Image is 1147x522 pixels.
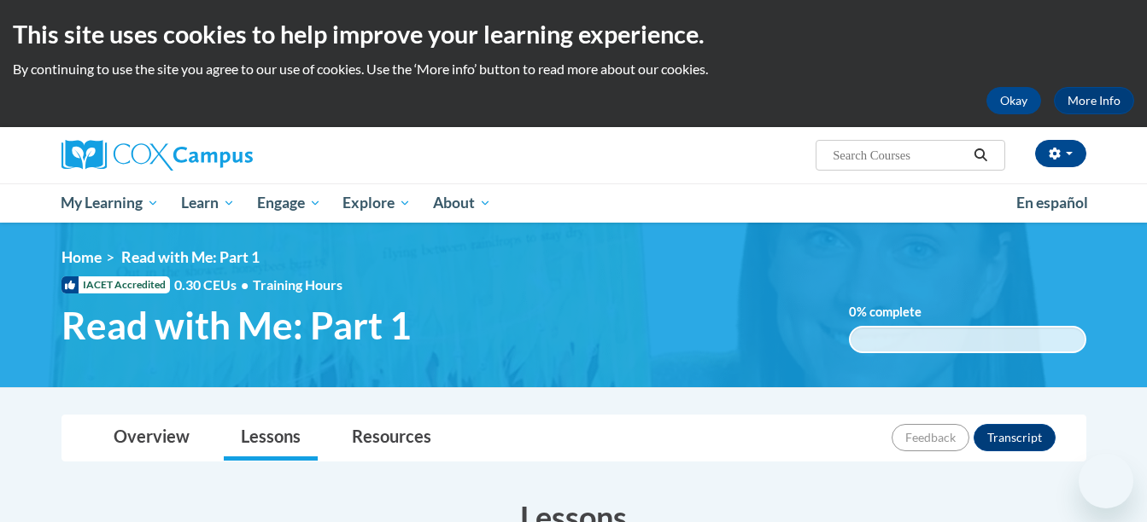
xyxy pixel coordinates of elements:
a: About [422,183,502,223]
button: Account Settings [1035,140,1086,167]
span: • [241,276,249,293]
a: Explore [331,183,422,223]
a: Engage [246,183,332,223]
span: Read with Me: Part 1 [61,303,412,348]
button: Feedback [892,424,969,451]
a: My Learning [50,183,171,223]
a: Cox Campus [61,140,386,171]
span: About [433,193,491,213]
iframe: Button to launch messaging window [1079,454,1133,508]
button: Okay [986,87,1041,114]
span: En español [1016,194,1088,212]
div: Main menu [36,183,1112,223]
span: Explore [342,193,411,213]
span: 0.30 CEUs [174,275,253,294]
img: Cox Campus [61,140,253,171]
a: More Info [1054,87,1134,114]
label: % complete [849,303,947,322]
span: Read with Me: Part 1 [121,248,260,266]
a: Resources [335,415,448,461]
a: Overview [97,415,207,461]
a: Lessons [224,415,318,461]
span: IACET Accredited [61,276,170,293]
a: Home [61,248,102,266]
span: My Learning [61,193,159,213]
button: Search [968,145,993,165]
input: Search Courses [831,145,968,165]
a: Learn [170,183,246,223]
a: En español [1005,185,1099,221]
h2: This site uses cookies to help improve your learning experience. [13,17,1134,51]
span: Training Hours [253,276,342,293]
p: By continuing to use the site you agree to our use of cookies. Use the ‘More info’ button to read... [13,60,1134,78]
span: Engage [257,193,321,213]
span: Learn [181,193,235,213]
span: 0 [849,304,857,319]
